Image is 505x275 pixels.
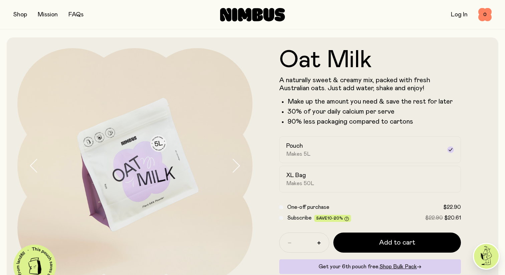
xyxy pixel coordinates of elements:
[478,8,492,21] button: 0
[327,216,343,220] span: 10-20%
[288,98,461,106] li: Make up the amount you need & save the rest for later
[287,215,312,221] span: Subscribe
[286,151,311,157] span: Makes 5L
[286,171,306,179] h2: XL Bag
[379,238,415,247] span: Add to cart
[316,216,349,221] span: Save
[474,244,499,269] img: agent
[279,259,461,274] div: Get your 6th pouch free.
[287,204,329,210] span: One-off purchase
[279,48,461,72] h1: Oat Milk
[38,12,58,18] a: Mission
[286,142,303,150] h2: Pouch
[333,233,461,253] button: Add to cart
[451,12,468,18] a: Log In
[379,264,422,269] a: Shop Bulk Pack→
[425,215,443,221] span: $22.90
[286,180,314,187] span: Makes 50L
[443,204,461,210] span: $22.90
[288,118,461,126] li: 90% less packaging compared to cartons
[68,12,83,18] a: FAQs
[279,76,461,92] p: A naturally sweet & creamy mix, packed with fresh Australian oats. Just add water, shake and enjoy!
[444,215,461,221] span: $20.61
[288,108,461,116] li: 30% of your daily calcium per serve
[379,264,417,269] span: Shop Bulk Pack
